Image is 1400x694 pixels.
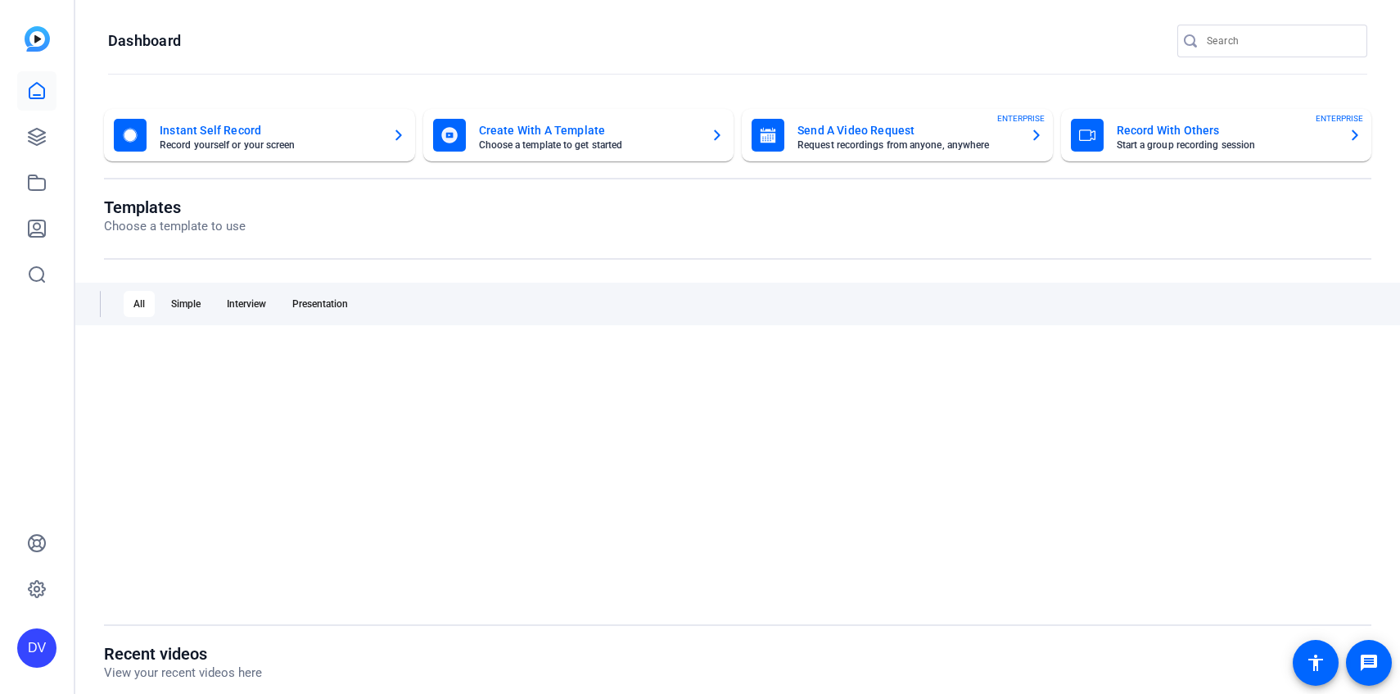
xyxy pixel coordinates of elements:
mat-card-subtitle: Choose a template to get started [479,140,698,150]
span: ENTERPRISE [997,112,1045,125]
h1: Dashboard [108,31,181,51]
mat-card-title: Record With Others [1117,120,1336,140]
h1: Templates [104,197,246,217]
div: Presentation [282,291,358,317]
mat-card-subtitle: Request recordings from anyone, anywhere [797,140,1017,150]
button: Create With A TemplateChoose a template to get started [423,109,734,161]
mat-card-subtitle: Record yourself or your screen [160,140,379,150]
button: Instant Self RecordRecord yourself or your screen [104,109,415,161]
mat-icon: message [1359,653,1379,673]
div: Interview [217,291,276,317]
input: Search [1207,31,1354,51]
mat-icon: accessibility [1306,653,1325,673]
div: All [124,291,155,317]
h1: Recent videos [104,644,262,664]
p: View your recent videos here [104,664,262,683]
span: ENTERPRISE [1316,112,1363,125]
div: Simple [161,291,210,317]
mat-card-subtitle: Start a group recording session [1117,140,1336,150]
mat-card-title: Send A Video Request [797,120,1017,140]
img: blue-gradient.svg [25,26,50,52]
mat-card-title: Instant Self Record [160,120,379,140]
mat-card-title: Create With A Template [479,120,698,140]
div: DV [17,628,56,668]
button: Record With OthersStart a group recording sessionENTERPRISE [1061,109,1372,161]
p: Choose a template to use [104,217,246,236]
button: Send A Video RequestRequest recordings from anyone, anywhereENTERPRISE [742,109,1053,161]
